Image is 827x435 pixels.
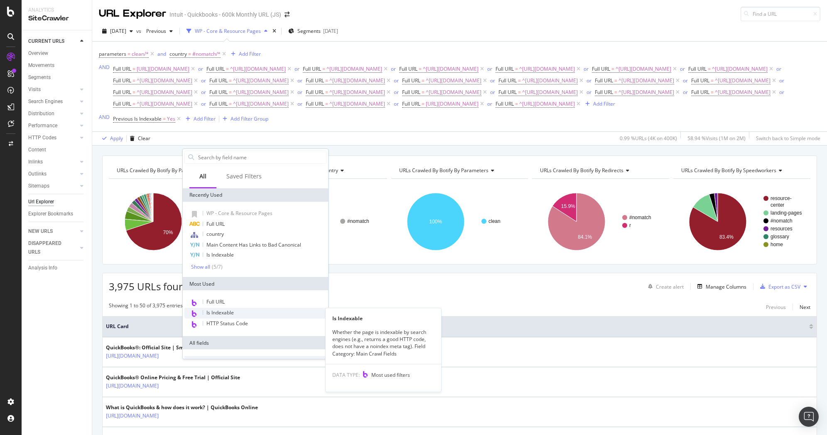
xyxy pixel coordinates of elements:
button: or [587,88,591,96]
div: or [587,77,591,84]
button: or [394,88,399,96]
a: Outlinks [28,170,78,178]
button: or [584,65,589,73]
div: or [297,89,302,96]
text: 84.1% [578,234,592,240]
button: or [201,77,206,84]
span: Full URL [206,65,225,72]
span: = [188,50,191,57]
span: [URL][DOMAIN_NAME] [426,98,479,110]
text: center [771,202,784,208]
span: = [325,89,328,96]
button: or [490,77,495,84]
div: or [490,89,495,96]
div: or [487,65,492,72]
div: URL Explorer [99,7,166,21]
div: or [297,77,302,84]
button: or [294,65,299,73]
span: = [422,77,425,84]
button: Next [800,302,810,312]
div: Is Indexable [326,315,441,322]
button: or [201,88,206,96]
a: DISAPPEARED URLS [28,239,78,257]
span: ^[URL][DOMAIN_NAME] [326,63,382,75]
span: Is Indexable [206,309,234,316]
button: or [683,77,688,84]
text: clean [488,218,501,224]
div: [DATE] [323,27,338,35]
span: URLs Crawled By Botify By parameters [399,167,488,174]
span: = [515,65,518,72]
span: Segments [297,27,321,35]
text: glossary [771,234,789,240]
button: or [201,100,206,108]
button: or [683,88,688,96]
a: Url Explorer [28,198,86,206]
input: Search by field name [197,151,326,163]
div: Add Filter [593,100,615,107]
a: Segments [28,73,86,82]
span: = [419,65,422,72]
button: Add Filter Group [219,114,268,124]
svg: A chart. [532,185,668,258]
div: Content [28,146,46,154]
div: What is QuickBooks & how does it work? | QuickBooks Online [106,404,258,411]
div: Url Explorer [28,198,54,206]
span: Full URL [209,77,228,84]
span: ^[URL][DOMAIN_NAME] [329,87,385,98]
span: ^[URL][DOMAIN_NAME] [519,98,575,110]
div: ( 5 / 7 ) [210,263,223,270]
span: = [614,77,617,84]
span: = [229,77,232,84]
span: Full URL [691,89,709,96]
span: Full URL [496,65,514,72]
a: Visits [28,85,78,94]
div: Showing 1 to 50 of 3,975 entries [109,302,183,312]
button: or [776,65,781,73]
button: WP - Core & Resource Pages [183,25,271,38]
span: country [169,50,187,57]
span: Full URL [303,65,321,72]
span: URLs Crawled By Botify By pagetype [117,167,200,174]
text: landing-pages [771,210,802,216]
div: or [391,65,396,72]
span: ^[URL][DOMAIN_NAME] [329,75,385,87]
div: Previous [766,304,786,311]
div: Apply [110,135,123,142]
button: Add Filter [582,99,615,109]
button: or [490,88,495,96]
button: Export as CSV [757,280,800,293]
div: Overview [28,49,48,58]
span: URLs Crawled By Botify By redirects [540,167,623,174]
a: HTTP Codes [28,133,78,142]
span: Yes [167,113,175,125]
span: = [322,65,325,72]
span: ^[URL][DOMAIN_NAME] [137,98,192,110]
span: HTTP Status Code [206,320,248,327]
span: Full URL [306,77,324,84]
span: = [711,89,714,96]
span: Full URL [595,77,613,84]
text: resource- [771,195,792,201]
div: or [394,77,399,84]
span: URLs Crawled By Botify By speedworkers [681,167,776,174]
div: QuickBooks® Online Pricing & Free Trial | Official Site [106,374,240,381]
div: or [487,100,492,107]
button: or [297,88,302,96]
div: or [294,65,299,72]
div: or [584,65,589,72]
button: Apply [99,132,123,145]
span: Previous Is Indexable [113,115,162,122]
span: ^[URL][DOMAIN_NAME] [712,63,768,75]
span: 3,975 URLs found [109,279,191,293]
text: resources [771,226,793,232]
span: ^[URL][DOMAIN_NAME] [423,63,479,75]
button: or [779,77,784,84]
div: Create alert [656,283,684,290]
span: Full URL [402,100,420,107]
div: or [394,100,399,107]
a: Distribution [28,109,78,118]
div: Intuit - Quickbooks - 600k Monthly URL (JS) [169,10,281,19]
a: Analysis Info [28,264,86,272]
div: or [776,65,781,72]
